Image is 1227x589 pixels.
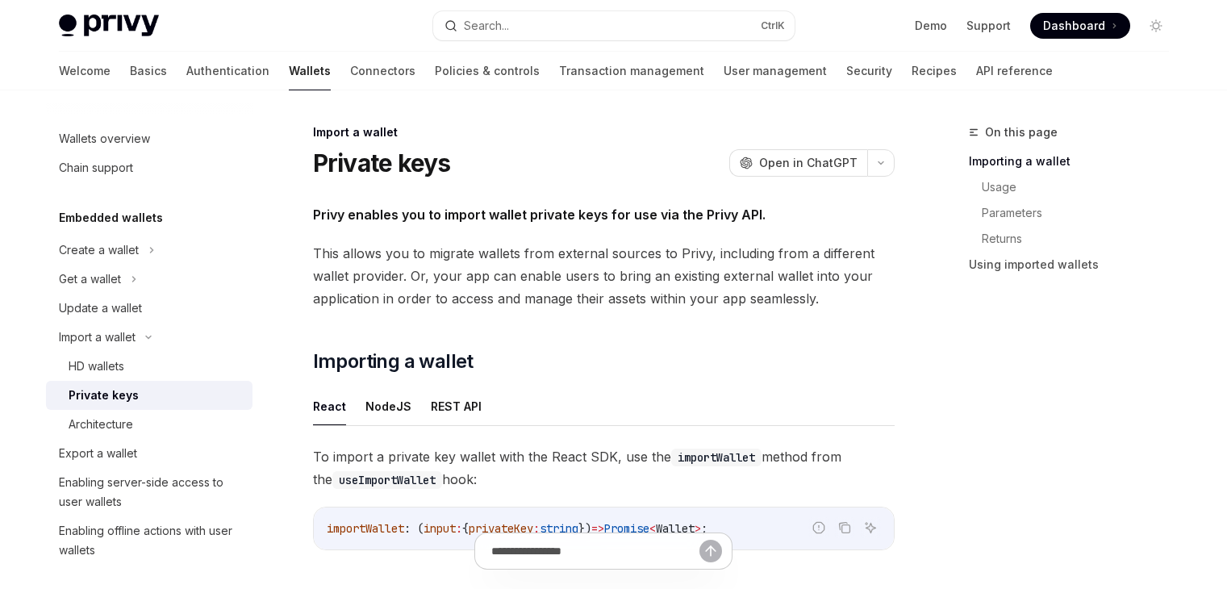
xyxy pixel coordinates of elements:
button: NodeJS [365,387,411,425]
span: importWallet [327,521,404,536]
span: To import a private key wallet with the React SDK, use the method from the hook: [313,445,895,491]
span: { [462,521,469,536]
a: Wallets overview [46,124,252,153]
div: Import a wallet [59,328,136,347]
div: Enabling server-side access to user wallets [59,473,243,512]
a: Dashboard [1030,13,1130,39]
button: Open in ChatGPT [729,149,867,177]
h1: Private keys [313,148,451,178]
span: Ctrl K [761,19,785,32]
a: Chain support [46,153,252,182]
a: User management [724,52,827,90]
a: Using imported wallets [969,252,1182,278]
a: Parameters [982,200,1182,226]
button: React [313,387,346,425]
div: Chain support [59,158,133,178]
button: Ask AI [860,517,881,538]
span: string [540,521,578,536]
div: Import a wallet [313,124,895,140]
a: Transaction management [559,52,704,90]
a: Authentication [186,52,269,90]
button: Search...CtrlK [433,11,795,40]
div: Private keys [69,386,139,405]
a: Wallets [289,52,331,90]
a: API reference [976,52,1053,90]
a: Update a wallet [46,294,252,323]
div: Get a wallet [59,269,121,289]
div: Export a wallet [59,444,137,463]
a: Support [966,18,1011,34]
div: Wallets overview [59,129,150,148]
span: Open in ChatGPT [759,155,858,171]
a: Policies & controls [435,52,540,90]
span: : [533,521,540,536]
span: On this page [985,123,1058,142]
div: Create a wallet [59,240,139,260]
button: Send message [699,540,722,562]
span: > [695,521,701,536]
span: < [649,521,656,536]
span: : [456,521,462,536]
div: HD wallets [69,357,124,376]
div: Search... [464,16,509,36]
a: Recipes [912,52,957,90]
img: light logo [59,15,159,37]
span: Promise [604,521,649,536]
span: : ( [404,521,424,536]
span: Wallet [656,521,695,536]
a: Export a wallet [46,439,252,468]
a: Enabling server-side access to user wallets [46,468,252,516]
a: Security [846,52,892,90]
a: Welcome [59,52,111,90]
span: Importing a wallet [313,349,474,374]
span: This allows you to migrate wallets from external sources to Privy, including from a different wal... [313,242,895,310]
span: input [424,521,456,536]
span: }) [578,521,591,536]
span: Dashboard [1043,18,1105,34]
span: => [591,521,604,536]
a: Demo [915,18,947,34]
a: Returns [982,226,1182,252]
button: REST API [431,387,482,425]
a: Enabling offline actions with user wallets [46,516,252,565]
a: HD wallets [46,352,252,381]
code: importWallet [671,449,762,466]
a: Importing a wallet [969,148,1182,174]
button: Toggle dark mode [1143,13,1169,39]
code: useImportWallet [332,471,442,489]
div: Architecture [69,415,133,434]
strong: Privy enables you to import wallet private keys for use via the Privy API. [313,207,766,223]
button: Report incorrect code [808,517,829,538]
a: Usage [982,174,1182,200]
a: Basics [130,52,167,90]
div: Enabling offline actions with user wallets [59,521,243,560]
a: Architecture [46,410,252,439]
h5: Embedded wallets [59,208,163,228]
span: privateKey [469,521,533,536]
div: Update a wallet [59,299,142,318]
a: Connectors [350,52,415,90]
button: Copy the contents from the code block [834,517,855,538]
a: Private keys [46,381,252,410]
span: ; [701,521,707,536]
